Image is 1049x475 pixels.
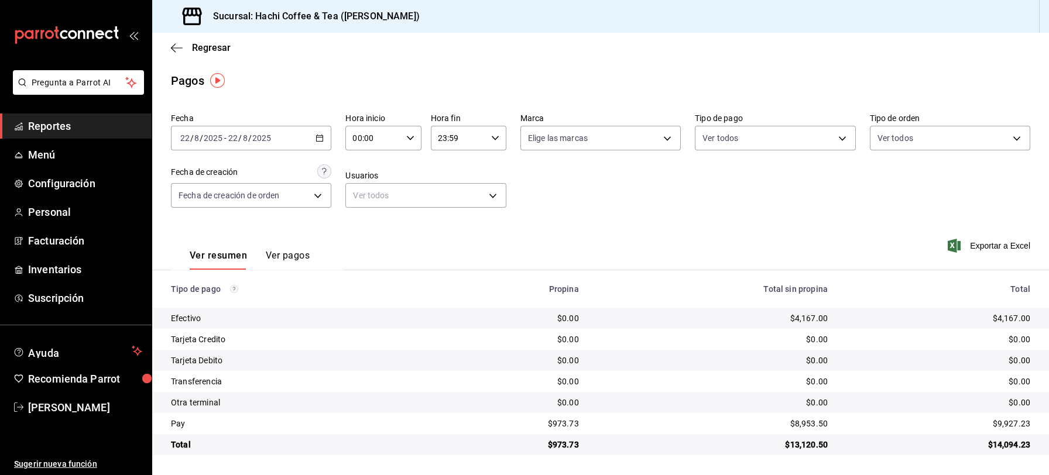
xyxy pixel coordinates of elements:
[171,114,331,122] label: Fecha
[180,133,190,143] input: --
[194,133,200,143] input: --
[448,418,579,429] div: $973.73
[266,250,310,270] button: Ver pagos
[345,183,506,208] div: Ver todos
[28,118,142,134] span: Reportes
[28,371,142,387] span: Recomienda Parrot
[200,133,203,143] span: /
[598,284,828,294] div: Total sin propina
[598,376,828,387] div: $0.00
[252,133,272,143] input: ----
[870,114,1030,122] label: Tipo de orden
[950,239,1030,253] button: Exportar a Excel
[28,233,142,249] span: Facturación
[230,285,238,293] svg: Los pagos realizados con Pay y otras terminales son montos brutos.
[28,261,142,277] span: Inventarios
[171,354,429,366] div: Tarjeta Debito
[448,333,579,345] div: $0.00
[846,312,1030,324] div: $4,167.00
[13,70,144,95] button: Pregunta a Parrot AI
[846,397,1030,408] div: $0.00
[179,190,279,201] span: Fecha de creación de orden
[248,133,252,143] span: /
[846,284,1030,294] div: Total
[171,439,429,450] div: Total
[171,42,231,53] button: Regresar
[431,114,506,122] label: Hora fin
[448,439,579,450] div: $973.73
[242,133,248,143] input: --
[846,354,1030,366] div: $0.00
[846,439,1030,450] div: $14,094.23
[528,132,588,144] span: Elige las marcas
[190,133,194,143] span: /
[448,354,579,366] div: $0.00
[28,290,142,306] span: Suscripción
[171,284,429,294] div: Tipo de pago
[448,397,579,408] div: $0.00
[210,73,225,88] img: Tooltip marker
[598,439,828,450] div: $13,120.50
[846,333,1030,345] div: $0.00
[14,458,142,470] span: Sugerir nueva función
[28,147,142,163] span: Menú
[228,133,238,143] input: --
[28,204,142,220] span: Personal
[171,312,429,324] div: Efectivo
[238,133,242,143] span: /
[345,114,421,122] label: Hora inicio
[877,132,913,144] span: Ver todos
[224,133,227,143] span: -
[171,397,429,408] div: Otra terminal
[190,250,310,270] div: navigation tabs
[520,114,681,122] label: Marca
[598,333,828,345] div: $0.00
[702,132,738,144] span: Ver todos
[345,171,506,180] label: Usuarios
[204,9,420,23] h3: Sucursal: Hachi Coffee & Tea ([PERSON_NAME])
[448,284,579,294] div: Propina
[8,85,144,97] a: Pregunta a Parrot AI
[28,175,142,191] span: Configuración
[28,400,142,415] span: [PERSON_NAME]
[32,77,126,89] span: Pregunta a Parrot AI
[171,376,429,387] div: Transferencia
[171,333,429,345] div: Tarjeta Credito
[598,354,828,366] div: $0.00
[129,30,138,40] button: open_drawer_menu
[846,418,1030,429] div: $9,927.23
[171,166,238,178] div: Fecha de creación
[171,418,429,429] div: Pay
[448,376,579,387] div: $0.00
[448,312,579,324] div: $0.00
[598,312,828,324] div: $4,167.00
[28,344,127,358] span: Ayuda
[190,250,247,270] button: Ver resumen
[203,133,223,143] input: ----
[846,376,1030,387] div: $0.00
[695,114,855,122] label: Tipo de pago
[598,418,828,429] div: $8,953.50
[171,72,204,90] div: Pagos
[192,42,231,53] span: Regresar
[598,397,828,408] div: $0.00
